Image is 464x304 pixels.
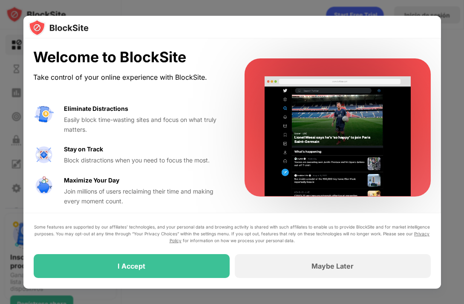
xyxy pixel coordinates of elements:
[33,71,224,84] div: Take control of your online experience with BlockSite.
[64,156,224,165] div: Block distractions when you need to focus the most.
[33,176,54,196] img: value-safe-time.svg
[64,176,119,185] div: Maximize Your Day
[311,262,354,271] div: Maybe Later
[28,19,88,36] img: logo-blocksite.svg
[33,104,54,124] img: value-avoid-distractions.svg
[64,104,128,113] div: Eliminate Distractions
[33,49,224,66] div: Welcome to BlockSite
[64,145,103,154] div: Stay on Track
[33,224,430,244] div: Some features are supported by our affiliates’ technologies, and your personal data and browsing ...
[33,145,54,165] img: value-focus.svg
[118,262,145,271] div: I Accept
[64,115,224,134] div: Easily block time-wasting sites and focus on what truly matters.
[64,187,224,206] div: Join millions of users reclaiming their time and making every moment count.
